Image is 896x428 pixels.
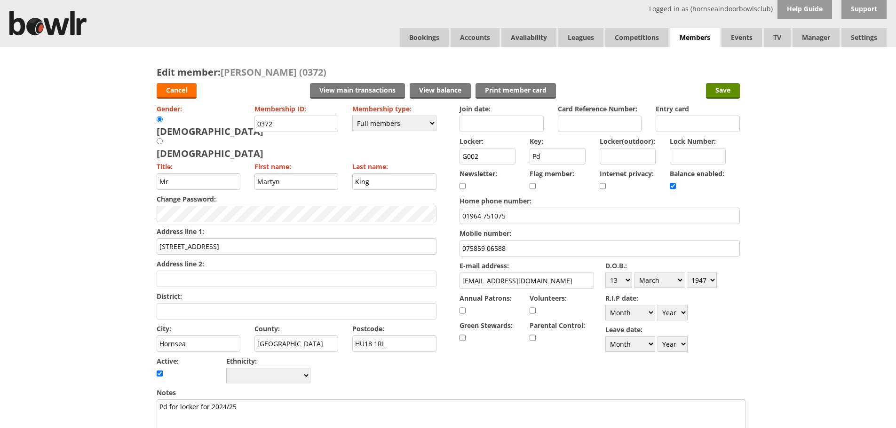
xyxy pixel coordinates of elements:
label: Flag member: [530,169,600,178]
label: Home phone number: [460,196,739,205]
label: County: [254,324,339,333]
div: [DEMOGRAPHIC_DATA] [157,116,263,138]
label: Membership ID: [254,104,339,113]
label: Active: [157,357,227,366]
label: Ethnicity: [226,357,310,366]
label: Entry card [656,104,740,113]
label: Last name: [352,162,436,171]
label: Green Stewards: [460,321,524,330]
label: Address line 1: [157,227,436,236]
label: Notes [157,388,740,397]
a: View main transactions [310,83,405,99]
label: Annual Patrons: [460,294,524,303]
label: Balance enabled: [670,169,740,178]
span: Settings [841,28,887,47]
label: City: [157,324,241,333]
span: [PERSON_NAME] (0372) [221,66,326,78]
label: Postcode: [352,324,436,333]
label: Membership type: [352,104,436,113]
label: First name: [254,162,339,171]
a: Leagues [558,28,603,47]
label: Volunteers: [530,294,594,303]
label: Join date: [460,104,544,113]
label: District: [157,292,436,301]
a: Events [722,28,762,47]
label: R.I.P date: [605,294,740,303]
input: Save [706,83,740,99]
label: D.O.B.: [605,261,740,270]
a: View balance [410,83,471,99]
label: Gender: [157,104,241,113]
label: Card Reference Number: [558,104,642,113]
label: Internet privacy: [600,169,670,178]
a: Print member card [476,83,556,99]
label: Locker: [460,137,515,146]
label: Change Password: [157,195,436,203]
a: Cancel [157,83,197,99]
a: Competitions [605,28,668,47]
label: Mobile number: [460,229,739,238]
label: Lock Number: [670,137,726,146]
a: Bookings [400,28,449,47]
span: Members [670,28,720,47]
a: Availability [501,28,556,47]
label: Locker(outdoor): [600,137,656,146]
div: [DEMOGRAPHIC_DATA] [157,138,263,160]
label: Newsletter: [460,169,530,178]
label: Key: [530,137,586,146]
label: Title: [157,162,241,171]
label: Address line 2: [157,259,436,268]
label: Parental Control: [530,321,594,330]
label: E-mail address: [460,261,594,270]
span: Manager [793,28,840,47]
label: Leave date: [605,325,740,334]
span: TV [764,28,791,47]
span: Accounts [451,28,500,47]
